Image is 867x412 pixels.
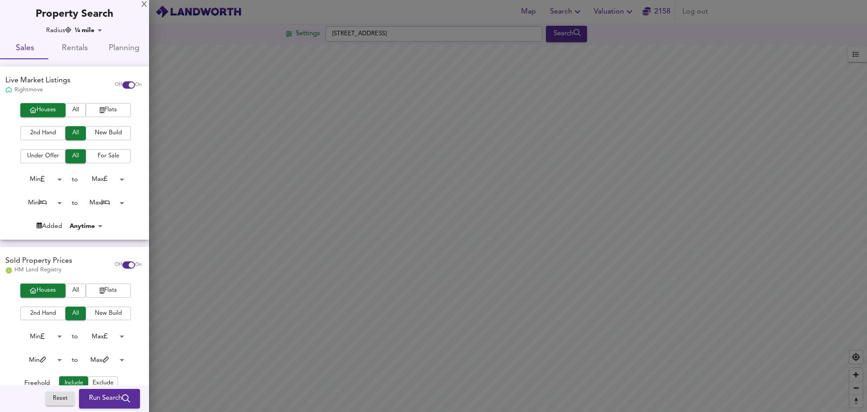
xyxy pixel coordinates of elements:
div: Max [78,172,127,186]
button: Houses [20,103,65,117]
div: to [72,199,78,208]
div: to [72,175,78,184]
span: Planning [105,42,144,56]
div: Max [78,196,127,210]
div: Radius [46,26,71,35]
button: Flats [86,103,131,117]
button: 2nd Hand [20,126,65,140]
div: Freehold [24,379,50,390]
button: New Build [86,307,131,321]
span: Sales [5,42,44,56]
div: Max [78,330,127,344]
button: All [65,103,86,117]
button: Under Offer [20,149,65,163]
button: New Build [86,126,131,140]
div: Min [15,196,65,210]
button: Flats [86,284,131,298]
button: All [65,307,86,321]
span: On [135,81,142,89]
button: Houses [20,284,65,298]
button: All [65,284,86,298]
button: Include [59,376,88,390]
div: ¼ mile [72,26,105,35]
div: Min [15,330,65,344]
span: Exclude [93,378,113,388]
span: All [70,105,81,115]
span: Flats [90,285,126,296]
span: On [135,261,142,269]
span: Include [64,378,84,388]
button: Exclude [88,376,118,390]
img: Rightmove [5,86,12,94]
div: to [72,355,78,365]
button: 2nd Hand [20,307,65,321]
span: Off [115,81,122,89]
span: New Build [90,308,126,319]
span: Flats [90,105,126,115]
div: Max [78,353,127,367]
button: For Sale [86,149,131,163]
div: Rightmove [5,86,70,94]
span: All [70,285,81,296]
div: X [141,2,147,8]
img: Land Registry [5,267,12,274]
span: For Sale [90,151,126,161]
button: All [65,126,86,140]
button: All [65,149,86,163]
span: All [70,308,81,319]
span: Houses [25,285,61,296]
span: Houses [25,105,61,115]
div: HM Land Registry [5,266,72,274]
span: New Build [90,128,126,138]
div: Added [37,222,62,231]
span: All [70,151,81,161]
span: Reset [50,394,70,404]
span: Rentals [55,42,94,56]
span: All [70,128,81,138]
span: 2nd Hand [25,128,61,138]
span: 2nd Hand [25,308,61,319]
span: Under Offer [25,151,61,161]
div: Sold Property Prices [5,256,72,266]
div: Live Market Listings [5,76,70,86]
div: to [72,332,78,341]
span: Run Search [89,393,130,405]
div: Anytime [67,222,106,231]
div: Min [15,172,65,186]
button: Reset [46,392,75,406]
button: Run Search [79,389,140,408]
span: Off [115,261,122,269]
div: Min [15,353,65,367]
